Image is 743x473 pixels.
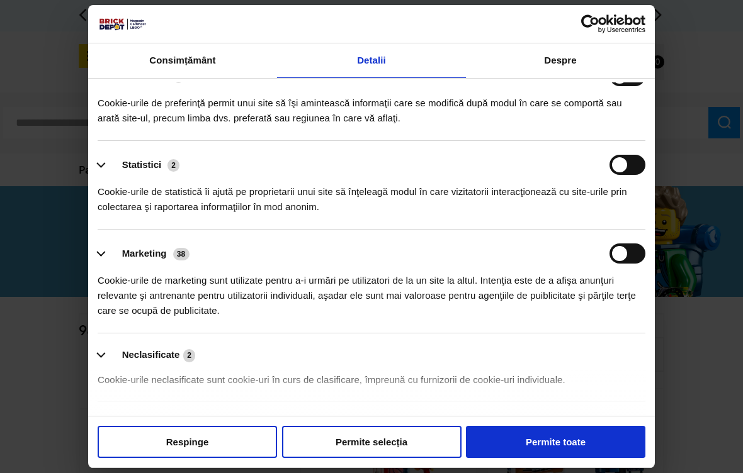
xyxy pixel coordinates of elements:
button: Statistici (2) [98,155,188,175]
label: Marketing [122,248,167,259]
button: Marketing (38) [98,243,197,264]
a: Detalii [277,43,466,78]
div: Cookie-urile de preferinţă permit unui site să îşi amintească informaţii care se modifică după mo... [98,86,645,126]
a: Despre [466,43,655,78]
div: Cookie-urile neclasificate sunt cookie-uri în curs de clasificare, împreună cu furnizorii de cook... [98,363,645,387]
span: 2 [167,159,179,172]
span: 38 [173,248,190,260]
a: Consimțământ [88,43,277,78]
div: Declaraţie cookie-uri actualizată ultima oară în data [DATE]09.25 by [92,411,652,436]
img: siglă [98,17,147,31]
button: Permite toate [466,426,645,458]
a: Usercentrics Cookiebot - opens in a new window [535,14,645,33]
div: Cookie-urile de statistică îi ajută pe proprietarii unui site să înţeleagă modul în care vizitato... [98,175,645,214]
button: Permite selecția [282,426,462,458]
div: Cookie-urile de marketing sunt utilizate pentru a-i urmări pe utilizatori de la un site la altul.... [98,264,645,318]
button: Neclasificate (2) [98,347,203,363]
span: 2 [183,349,195,362]
label: Statistici [122,159,162,170]
button: Respinge [98,426,277,458]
